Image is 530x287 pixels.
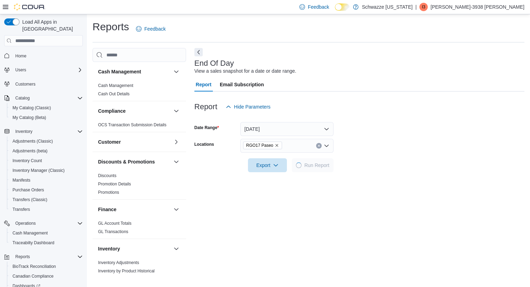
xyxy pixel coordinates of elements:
[10,104,83,112] span: My Catalog (Classic)
[98,158,171,165] button: Discounts & Promotions
[10,137,83,145] span: Adjustments (Classic)
[13,105,51,111] span: My Catalog (Classic)
[194,125,219,130] label: Date Range
[1,50,86,61] button: Home
[98,221,131,226] a: GL Account Totals
[98,107,126,114] h3: Compliance
[10,166,83,175] span: Inventory Manager (Classic)
[172,107,180,115] button: Compliance
[13,80,38,88] a: Customers
[172,67,180,76] button: Cash Management
[252,158,283,172] span: Export
[10,176,83,184] span: Manifests
[316,143,322,149] button: Clear input
[93,121,186,132] div: Compliance
[194,48,203,56] button: Next
[15,254,30,260] span: Reports
[15,81,35,87] span: Customers
[7,166,86,175] button: Inventory Manager (Classic)
[196,78,211,91] span: Report
[194,59,234,67] h3: End Of Day
[7,103,86,113] button: My Catalog (Classic)
[98,107,171,114] button: Compliance
[19,18,83,32] span: Load All Apps in [GEOGRAPHIC_DATA]
[10,186,47,194] a: Purchase Orders
[362,3,413,11] p: Schwazze [US_STATE]
[10,229,83,237] span: Cash Management
[10,272,83,280] span: Canadian Compliance
[98,83,133,88] a: Cash Management
[13,94,83,102] span: Catalog
[144,25,166,32] span: Feedback
[98,91,130,97] span: Cash Out Details
[13,94,32,102] button: Catalog
[13,138,53,144] span: Adjustments (Classic)
[1,65,86,75] button: Users
[93,20,129,34] h1: Reports
[98,68,141,75] h3: Cash Management
[98,221,131,226] span: GL Account Totals
[98,190,119,195] a: Promotions
[13,253,83,261] span: Reports
[13,197,47,202] span: Transfers (Classic)
[194,67,296,75] div: View a sales snapshot for a date or date range.
[220,78,264,91] span: Email Subscription
[10,262,83,271] span: BioTrack Reconciliation
[13,66,83,74] span: Users
[10,147,83,155] span: Adjustments (beta)
[1,93,86,103] button: Catalog
[7,238,86,248] button: Traceabilty Dashboard
[7,113,86,122] button: My Catalog (Beta)
[98,260,139,265] span: Inventory Adjustments
[295,162,302,169] span: Loading
[13,52,29,60] a: Home
[93,219,186,239] div: Finance
[10,137,56,145] a: Adjustments (Classic)
[10,186,83,194] span: Purchase Orders
[98,190,119,195] span: Promotions
[240,122,334,136] button: [DATE]
[7,205,86,214] button: Transfers
[194,103,217,111] h3: Report
[13,168,65,173] span: Inventory Manager (Classic)
[7,195,86,205] button: Transfers (Classic)
[246,142,273,149] span: RGO17 Paseo
[13,127,83,136] span: Inventory
[10,196,83,204] span: Transfers (Classic)
[1,127,86,136] button: Inventory
[13,127,35,136] button: Inventory
[13,219,83,228] span: Operations
[98,206,117,213] h3: Finance
[10,113,83,122] span: My Catalog (Beta)
[13,253,33,261] button: Reports
[13,66,29,74] button: Users
[98,158,155,165] h3: Discounts & Promotions
[98,268,155,274] span: Inventory by Product Historical
[98,245,171,252] button: Inventory
[7,156,86,166] button: Inventory Count
[10,113,49,122] a: My Catalog (Beta)
[13,207,30,212] span: Transfers
[98,269,155,273] a: Inventory by Product Historical
[98,229,128,234] span: GL Transactions
[10,262,59,271] a: BioTrack Reconciliation
[10,147,50,155] a: Adjustments (beta)
[13,230,48,236] span: Cash Management
[275,143,279,148] button: Remove RGO17 Paseo from selection in this group
[7,228,86,238] button: Cash Management
[10,239,57,247] a: Traceabilty Dashboard
[10,104,54,112] a: My Catalog (Classic)
[234,103,271,110] span: Hide Parameters
[10,229,50,237] a: Cash Management
[98,122,167,128] span: OCS Transaction Submission Details
[10,166,67,175] a: Inventory Manager (Classic)
[10,176,33,184] a: Manifests
[422,3,425,11] span: I3
[304,162,329,169] span: Run Report
[13,177,30,183] span: Manifests
[98,122,167,127] a: OCS Transaction Submission Details
[10,157,45,165] a: Inventory Count
[10,196,50,204] a: Transfers (Classic)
